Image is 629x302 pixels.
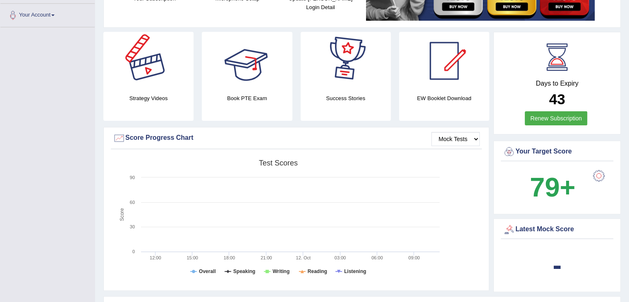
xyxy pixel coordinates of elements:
h4: Success Stories [301,94,391,103]
text: 12:00 [150,255,161,260]
tspan: Score [119,208,125,221]
b: - [552,250,562,280]
text: 09:00 [408,255,420,260]
b: 79+ [530,172,575,202]
text: 15:00 [187,255,198,260]
a: Renew Subscription [525,111,587,125]
text: 30 [130,224,135,229]
text: 18:00 [224,255,235,260]
h4: EW Booklet Download [399,94,489,103]
div: Latest Mock Score [503,223,611,236]
tspan: Reading [308,268,327,274]
tspan: Writing [273,268,289,274]
div: Score Progress Chart [113,132,480,144]
tspan: Speaking [233,268,255,274]
div: Your Target Score [503,146,611,158]
text: 06:00 [371,255,383,260]
tspan: Overall [199,268,216,274]
tspan: Listening [344,268,366,274]
text: 60 [130,200,135,205]
a: Your Account [0,4,95,24]
text: 03:00 [335,255,346,260]
b: 43 [549,91,565,107]
h4: Strategy Videos [103,94,194,103]
text: 0 [132,249,135,254]
text: 90 [130,175,135,180]
text: 21:00 [261,255,272,260]
tspan: Test scores [259,159,298,167]
tspan: 12. Oct [296,255,310,260]
h4: Book PTE Exam [202,94,292,103]
h4: Days to Expiry [503,80,611,87]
